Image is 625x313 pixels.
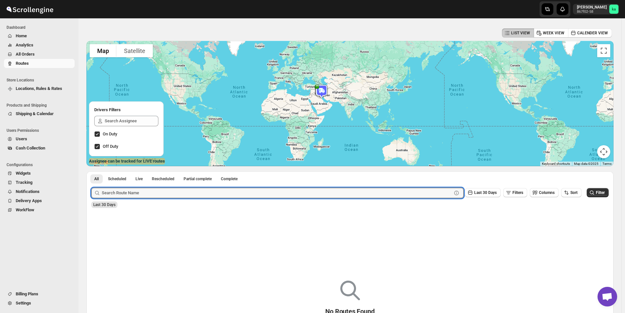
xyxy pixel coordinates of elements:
[16,86,62,91] span: Locations, Rules & Rates
[577,5,607,10] p: [PERSON_NAME]
[4,50,75,59] button: All Orders
[4,187,75,196] button: Notifications
[542,162,570,166] button: Keyboard shortcuts
[16,189,40,194] span: Notifications
[7,25,75,30] span: Dashboard
[16,61,29,66] span: Routes
[4,134,75,144] button: Users
[7,78,75,83] span: Store Locations
[102,188,452,198] input: Search Route Name
[587,188,609,197] button: Filter
[568,28,612,38] button: CALENDER VIEW
[597,44,610,57] button: Toggle fullscreen view
[4,196,75,205] button: Delivery Apps
[16,301,31,305] span: Settings
[103,144,118,149] span: Off Duty
[16,33,27,38] span: Home
[16,111,54,116] span: Shipping & Calendar
[7,162,75,167] span: Configurations
[534,28,568,38] button: WEEK VIEW
[88,158,110,166] a: Open this area in Google Maps (opens a new window)
[609,5,618,14] span: khaled alrashidi
[103,131,117,136] span: On Duty
[16,291,38,296] span: Billing Plans
[4,289,75,299] button: Billing Plans
[4,205,75,215] button: WorkFlow
[512,190,523,195] span: Filters
[503,188,527,197] button: Filters
[16,198,42,203] span: Delivery Apps
[90,174,103,183] button: All routes
[108,176,126,182] span: Scheduled
[340,281,360,300] img: Empty search results
[93,202,116,207] span: Last 30 Days
[543,30,564,36] span: WEEK VIEW
[4,144,75,153] button: Cash Collection
[561,188,581,197] button: Sort
[5,1,54,17] img: ScrollEngine
[596,190,605,195] span: Filter
[577,30,608,36] span: CALENDER VIEW
[577,10,607,14] p: 867f02-58
[16,180,32,185] span: Tracking
[4,299,75,308] button: Settings
[598,287,617,306] a: Open chat
[4,169,75,178] button: Widgets
[7,103,75,108] span: Products and Shipping
[539,190,555,195] span: Columns
[4,178,75,187] button: Tracking
[16,43,33,47] span: Analytics
[94,176,99,182] span: All
[221,176,238,182] span: Complete
[16,52,35,57] span: All Orders
[4,41,75,50] button: Analytics
[116,44,153,57] button: Show satellite imagery
[135,176,143,182] span: Live
[570,190,578,195] span: Sort
[16,171,31,176] span: Widgets
[88,158,110,166] img: Google
[511,30,530,36] span: LIST VIEW
[612,7,616,11] text: ka
[152,176,174,182] span: Rescheduled
[16,207,34,212] span: WorkFlow
[474,190,497,195] span: Last 30 Days
[89,158,165,165] label: Assignee can be tracked for LIVE routes
[573,4,619,14] button: User menu
[16,136,27,141] span: Users
[105,116,158,126] input: Search Assignee
[502,28,534,38] button: LIST VIEW
[602,162,612,165] a: Terms (opens in new tab)
[4,59,75,68] button: Routes
[574,162,598,165] span: Map data ©2025
[465,188,501,197] button: Last 30 Days
[4,84,75,93] button: Locations, Rules & Rates
[4,109,75,118] button: Shipping & Calendar
[90,44,116,57] button: Show street map
[4,31,75,41] button: Home
[530,188,559,197] button: Columns
[16,146,45,150] span: Cash Collection
[597,145,610,158] button: Map camera controls
[7,128,75,133] span: Users Permissions
[94,107,158,113] h2: Drivers Filters
[184,176,212,182] span: Partial complete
